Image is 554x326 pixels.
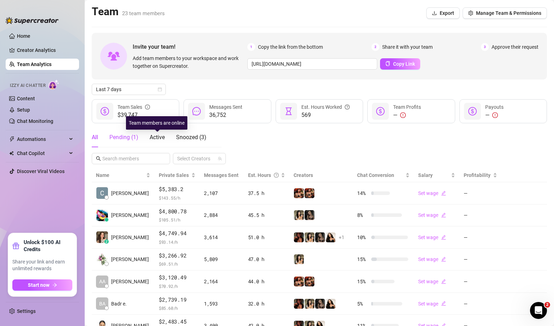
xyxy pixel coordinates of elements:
[122,10,165,17] span: 23 team members
[17,33,30,39] a: Home
[192,107,201,115] span: message
[481,43,489,51] span: 3
[96,84,162,95] span: Last 7 days
[248,255,285,263] div: 47.0 h
[111,278,149,285] span: [PERSON_NAME]
[459,205,501,227] td: —
[464,172,490,178] span: Profitability
[159,260,195,267] span: $ 69.51 /h
[176,134,206,141] span: Snoozed ( 3 )
[159,172,189,178] span: Private Sales
[96,187,108,199] img: Chasemarl Caban…
[92,168,155,182] th: Name
[326,232,336,242] img: mads
[28,282,49,288] span: Start now
[111,255,149,263] span: [PERSON_NAME]
[17,107,30,113] a: Setup
[294,188,304,198] img: Oxillery
[418,301,446,307] a: Set wageedit
[248,233,285,241] div: 51.0 h
[393,111,421,119] div: —
[357,189,368,197] span: 14 %
[159,216,195,223] span: $ 105.51 /h
[150,134,165,141] span: Active
[305,277,314,286] img: OxilleryOF
[380,58,420,70] button: Copy Link
[52,283,57,288] span: arrow-right
[96,254,108,265] img: Tia Rocky
[326,299,336,309] img: mads
[441,235,446,240] span: edit
[10,82,46,89] span: Izzy AI Chatter
[204,255,240,263] div: 5,809
[17,148,67,159] span: Chat Copilot
[459,271,501,293] td: —
[159,273,195,282] span: $3,120.49
[258,43,323,51] span: Copy the link from the bottom
[9,136,15,142] span: thunderbolt
[96,171,145,179] span: Name
[339,233,344,241] span: + 1
[159,194,195,201] span: $ 143.55 /h
[204,278,240,285] div: 2,164
[492,112,498,118] span: exclamation-circle
[357,278,368,285] span: 15 %
[385,61,390,66] span: copy
[418,235,446,240] a: Set wageedit
[204,300,240,308] div: 1,593
[159,318,195,326] span: $2,483.45
[111,233,149,241] span: [PERSON_NAME]
[111,300,127,308] span: Badr e.
[17,61,52,67] a: Team Analytics
[301,103,350,111] div: Est. Hours Worked
[294,277,304,286] img: Oxillery
[294,232,304,242] img: steph
[6,17,59,24] img: logo-BBDzfeDw.svg
[104,239,109,244] div: z
[92,133,98,142] div: All
[418,212,446,218] a: Set wageedit
[440,10,454,16] span: Export
[418,190,446,196] a: Set wageedit
[463,7,547,19] button: Manage Team & Permissions
[357,233,368,241] span: 10 %
[492,43,538,51] span: Approve their request
[209,104,242,110] span: Messages Sent
[393,61,415,67] span: Copy Link
[441,213,446,218] span: edit
[376,107,385,115] span: dollar-circle
[17,134,67,145] span: Automations
[441,301,446,306] span: edit
[530,302,547,319] iframe: Intercom live chat
[418,256,446,262] a: Set wageedit
[468,107,477,115] span: dollar-circle
[426,7,460,19] button: Export
[101,107,109,115] span: dollar-circle
[159,296,195,304] span: $2,739.19
[248,171,280,179] div: Est. Hours
[92,5,165,18] h2: Team
[357,172,394,178] span: Chat Conversion
[159,238,195,245] span: $ 93.14 /h
[17,45,73,56] a: Creator Analytics
[289,168,353,182] th: Creators
[357,300,368,308] span: 5 %
[315,232,325,242] img: Rolyat
[96,231,108,243] img: Júlia Nicodemos
[459,293,501,315] td: —
[357,255,368,263] span: 15 %
[145,103,150,111] span: info-circle
[382,43,433,51] span: Share it with your team
[441,257,446,262] span: edit
[400,112,406,118] span: exclamation-circle
[99,300,106,308] span: BA
[544,302,550,308] span: 2
[159,185,195,194] span: $5,383.2
[99,278,106,285] span: AA
[284,107,293,115] span: hourglass
[102,155,160,162] input: Search members
[24,239,72,253] strong: Unlock $100 AI Credits
[209,111,242,119] span: 36,752
[315,299,325,309] img: Rolyat
[418,279,446,284] a: Set wageedit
